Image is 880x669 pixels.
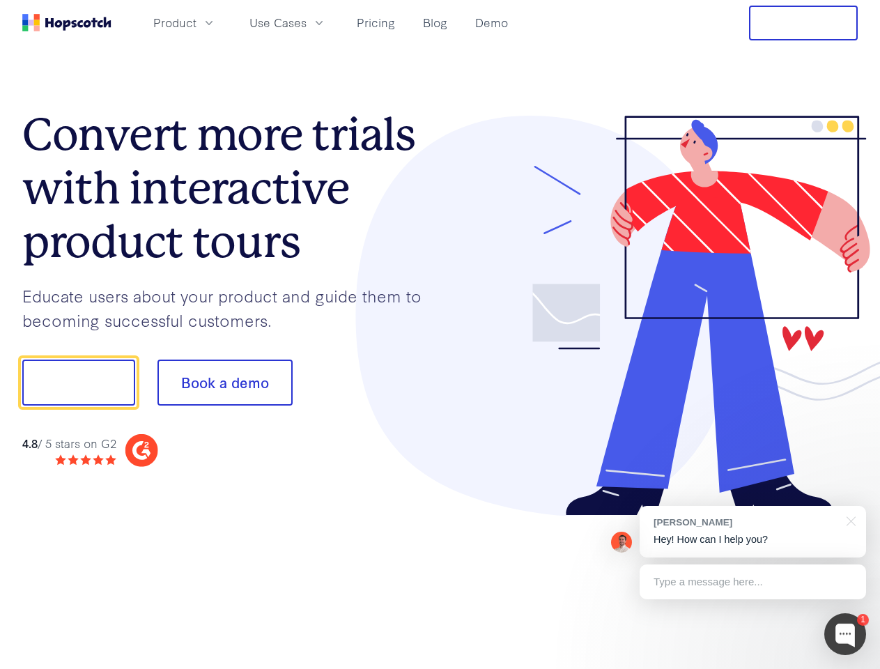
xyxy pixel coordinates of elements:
span: Use Cases [249,14,307,31]
img: Mark Spera [611,532,632,553]
button: Show me! [22,360,135,406]
a: Demo [470,11,514,34]
button: Book a demo [157,360,293,406]
span: Product [153,14,196,31]
p: Educate users about your product and guide them to becoming successful customers. [22,284,440,332]
button: Product [145,11,224,34]
div: [PERSON_NAME] [654,516,838,529]
a: Pricing [351,11,401,34]
div: / 5 stars on G2 [22,435,116,452]
button: Use Cases [241,11,334,34]
h1: Convert more trials with interactive product tours [22,108,440,268]
div: Type a message here... [640,564,866,599]
a: Blog [417,11,453,34]
strong: 4.8 [22,435,38,451]
p: Hey! How can I help you? [654,532,852,547]
button: Free Trial [749,6,858,40]
a: Home [22,14,111,31]
div: 1 [857,614,869,626]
